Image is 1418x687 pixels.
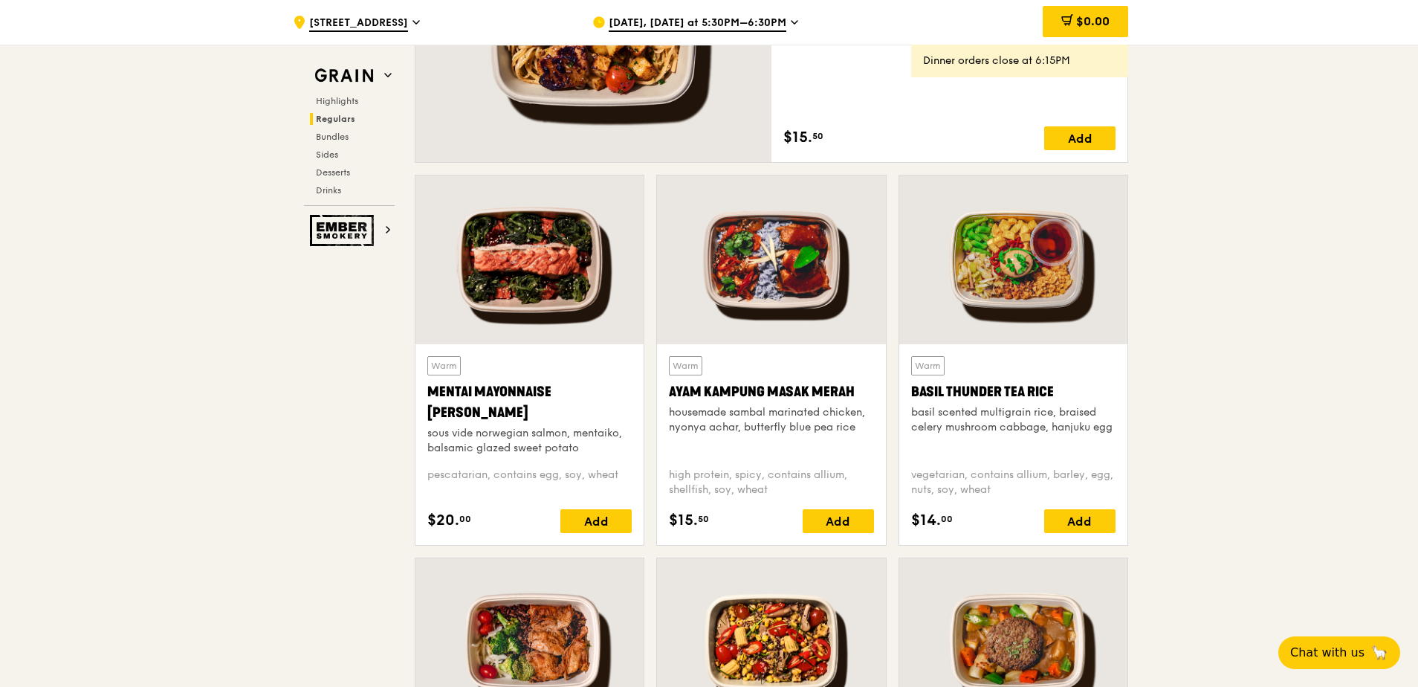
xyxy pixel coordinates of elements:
[669,356,702,375] div: Warm
[1278,636,1400,669] button: Chat with us🦙
[316,185,341,196] span: Drinks
[316,132,349,142] span: Bundles
[560,509,632,533] div: Add
[669,509,698,532] span: $15.
[669,381,873,402] div: Ayam Kampung Masak Merah
[427,381,632,423] div: Mentai Mayonnaise [PERSON_NAME]
[812,130,823,142] span: 50
[911,509,941,532] span: $14.
[459,513,471,525] span: 00
[310,215,378,246] img: Ember Smokery web logo
[803,509,874,533] div: Add
[669,468,873,497] div: high protein, spicy, contains allium, shellfish, soy, wheat
[316,114,355,124] span: Regulars
[783,126,812,149] span: $15.
[698,513,709,525] span: 50
[911,405,1116,435] div: basil scented multigrain rice, braised celery mushroom cabbage, hanjuku egg
[427,356,461,375] div: Warm
[1044,509,1116,533] div: Add
[911,356,945,375] div: Warm
[310,62,378,89] img: Grain web logo
[609,16,786,32] span: [DATE], [DATE] at 5:30PM–6:30PM
[1290,644,1364,662] span: Chat with us
[316,167,350,178] span: Desserts
[923,54,1116,68] div: Dinner orders close at 6:15PM
[427,468,632,497] div: pescatarian, contains egg, soy, wheat
[427,509,459,532] span: $20.
[669,405,873,435] div: housemade sambal marinated chicken, nyonya achar, butterfly blue pea rice
[1370,644,1388,662] span: 🦙
[911,381,1116,402] div: Basil Thunder Tea Rice
[911,468,1116,497] div: vegetarian, contains allium, barley, egg, nuts, soy, wheat
[316,149,338,160] span: Sides
[309,16,408,32] span: [STREET_ADDRESS]
[1076,14,1110,28] span: $0.00
[427,426,632,456] div: sous vide norwegian salmon, mentaiko, balsamic glazed sweet potato
[941,513,953,525] span: 00
[1044,126,1116,150] div: Add
[316,96,358,106] span: Highlights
